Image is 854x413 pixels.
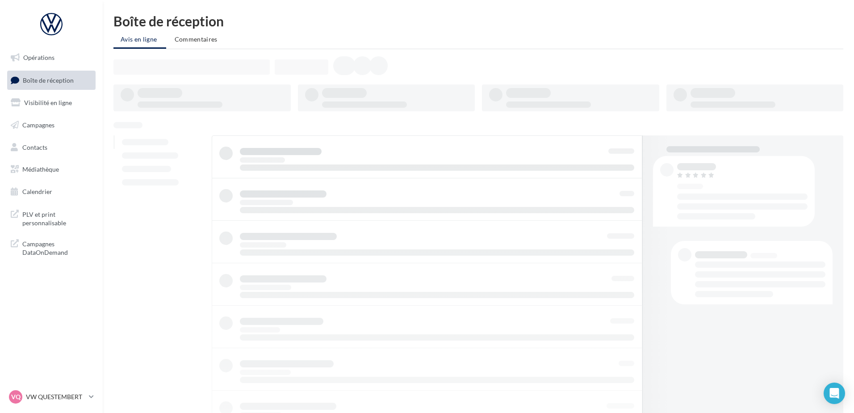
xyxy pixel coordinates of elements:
a: Opérations [5,48,97,67]
span: VQ [11,392,21,401]
span: Médiathèque [22,165,59,173]
a: Campagnes DataOnDemand [5,234,97,261]
a: Boîte de réception [5,71,97,90]
span: Calendrier [22,188,52,195]
a: Contacts [5,138,97,157]
div: Boîte de réception [113,14,843,28]
p: VW QUESTEMBERT [26,392,85,401]
span: Campagnes DataOnDemand [22,238,92,257]
span: PLV et print personnalisable [22,208,92,228]
div: Open Intercom Messenger [824,383,845,404]
a: Visibilité en ligne [5,93,97,112]
span: Campagnes [22,121,54,129]
a: Calendrier [5,182,97,201]
a: Campagnes [5,116,97,135]
span: Visibilité en ligne [24,99,72,106]
a: Médiathèque [5,160,97,179]
span: Boîte de réception [23,76,74,84]
span: Opérations [23,54,54,61]
span: Commentaires [175,35,218,43]
span: Contacts [22,143,47,151]
a: PLV et print personnalisable [5,205,97,231]
a: VQ VW QUESTEMBERT [7,388,96,405]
